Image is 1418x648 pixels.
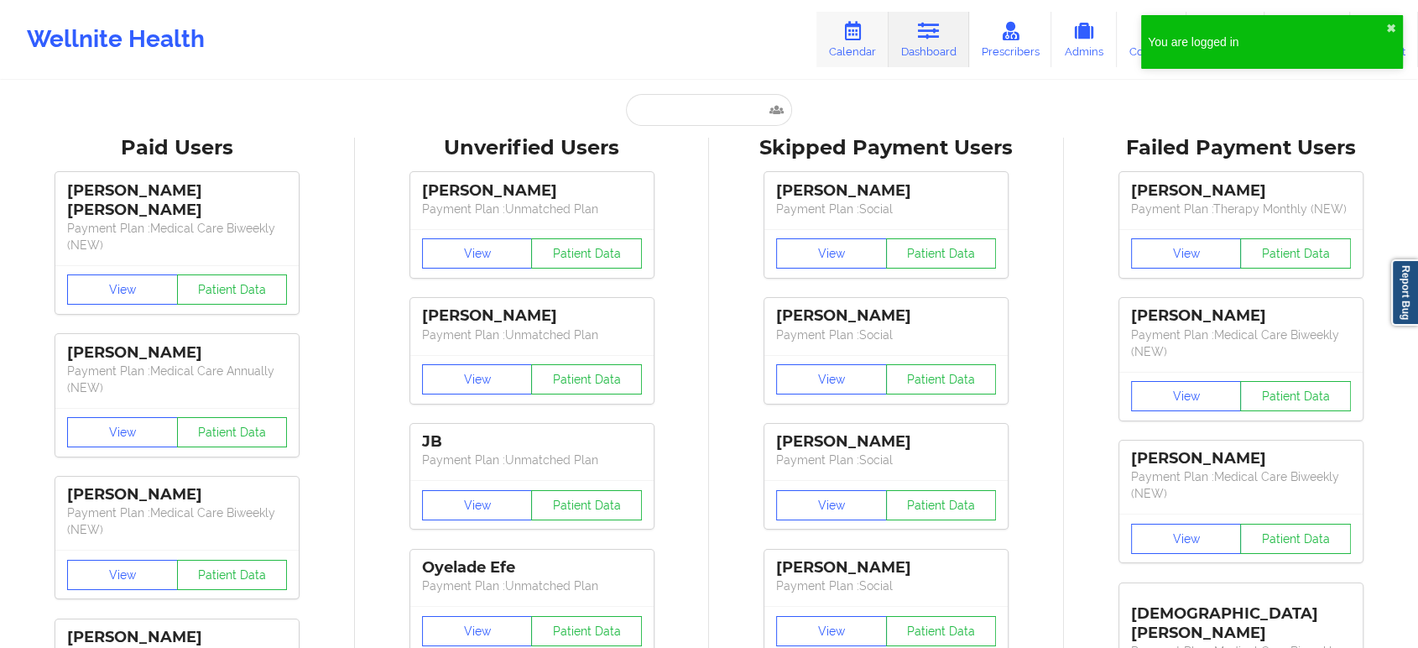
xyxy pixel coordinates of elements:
a: Calendar [816,12,889,67]
div: Oyelade Efe [422,558,642,577]
div: [PERSON_NAME] [776,306,996,326]
div: [PERSON_NAME] [67,628,287,647]
div: Failed Payment Users [1076,135,1407,161]
button: View [1131,524,1242,554]
p: Payment Plan : Unmatched Plan [422,577,642,594]
p: Payment Plan : Therapy Monthly (NEW) [1131,201,1351,217]
div: Unverified Users [367,135,698,161]
button: Patient Data [1240,524,1351,554]
p: Payment Plan : Unmatched Plan [422,452,642,468]
button: View [67,560,178,590]
div: [PERSON_NAME] [1131,306,1351,326]
div: [PERSON_NAME] [776,558,996,577]
div: [PERSON_NAME] [1131,449,1351,468]
button: Patient Data [886,364,997,395]
div: [DEMOGRAPHIC_DATA][PERSON_NAME] [1131,592,1351,643]
p: Payment Plan : Unmatched Plan [422,201,642,217]
button: Patient Data [177,417,288,447]
div: Skipped Payment Users [721,135,1052,161]
p: Payment Plan : Medical Care Biweekly (NEW) [1131,327,1351,360]
div: [PERSON_NAME] [PERSON_NAME] [67,181,287,220]
button: View [1131,381,1242,411]
div: [PERSON_NAME] [422,181,642,201]
button: View [776,364,887,395]
button: Patient Data [886,616,997,646]
button: close [1386,22,1396,35]
button: View [422,364,533,395]
p: Payment Plan : Unmatched Plan [422,327,642,343]
button: Patient Data [177,560,288,590]
p: Payment Plan : Social [776,327,996,343]
button: View [1131,238,1242,269]
p: Payment Plan : Social [776,577,996,594]
div: [PERSON_NAME] [776,432,996,452]
div: [PERSON_NAME] [422,306,642,326]
div: [PERSON_NAME] [67,485,287,504]
button: Patient Data [531,238,642,269]
div: Paid Users [12,135,343,161]
button: Patient Data [1240,381,1351,411]
p: Payment Plan : Medical Care Biweekly (NEW) [67,220,287,253]
a: Coaches [1117,12,1186,67]
div: [PERSON_NAME] [67,343,287,363]
p: Payment Plan : Social [776,201,996,217]
a: Prescribers [969,12,1052,67]
button: View [776,490,887,520]
div: [PERSON_NAME] [1131,181,1351,201]
button: View [422,238,533,269]
button: Patient Data [531,616,642,646]
button: Patient Data [886,490,997,520]
button: View [422,616,533,646]
a: Report Bug [1391,259,1418,326]
p: Payment Plan : Medical Care Biweekly (NEW) [1131,468,1351,502]
p: Payment Plan : Medical Care Biweekly (NEW) [67,504,287,538]
button: Patient Data [886,238,997,269]
a: Admins [1051,12,1117,67]
button: View [67,417,178,447]
button: View [776,238,887,269]
button: Patient Data [177,274,288,305]
button: Patient Data [531,364,642,395]
div: JB [422,432,642,452]
button: Patient Data [1240,238,1351,269]
p: Payment Plan : Medical Care Annually (NEW) [67,363,287,396]
a: Dashboard [889,12,969,67]
button: View [67,274,178,305]
button: Patient Data [531,490,642,520]
button: View [776,616,887,646]
div: [PERSON_NAME] [776,181,996,201]
div: You are logged in [1148,34,1386,50]
button: View [422,490,533,520]
p: Payment Plan : Social [776,452,996,468]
